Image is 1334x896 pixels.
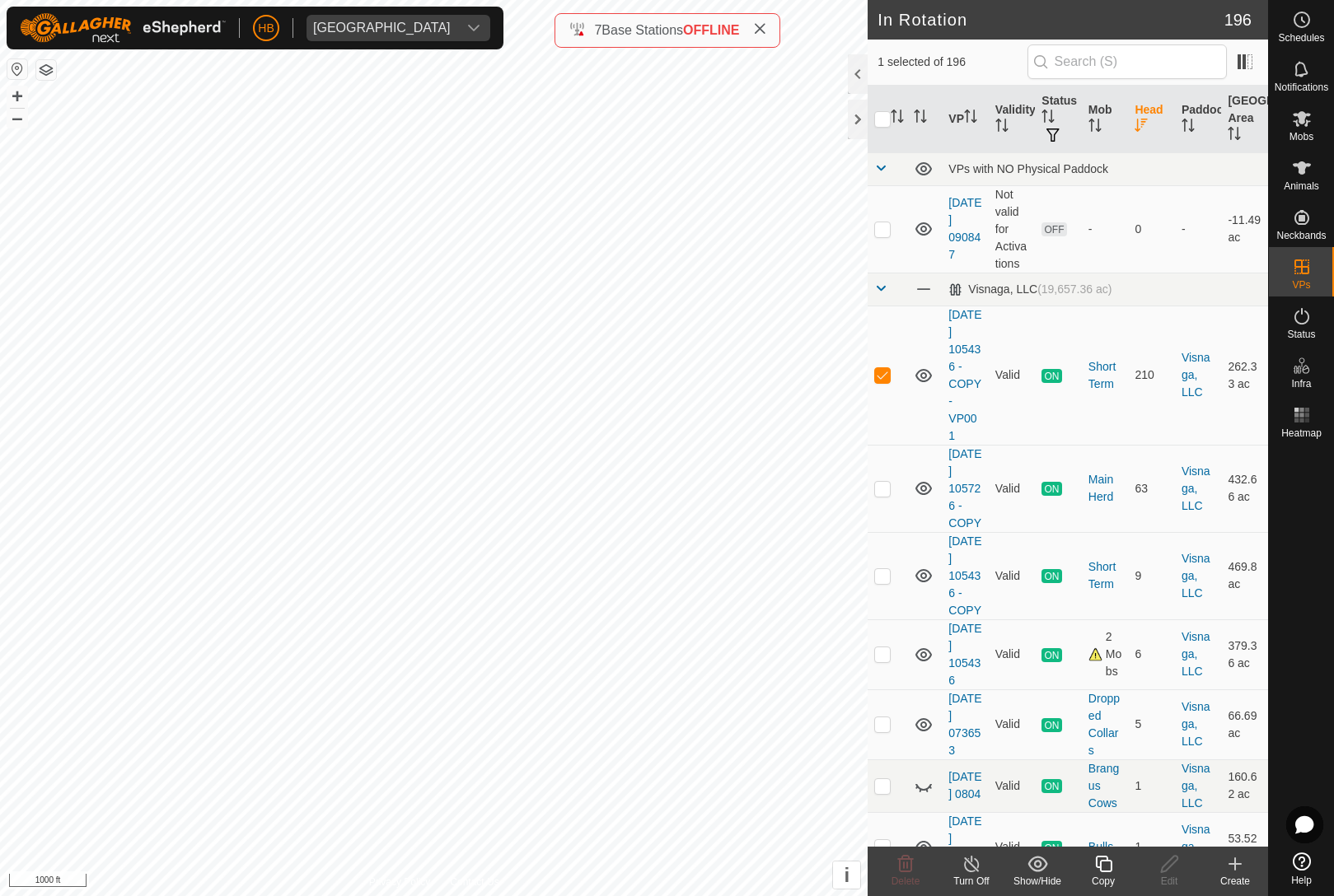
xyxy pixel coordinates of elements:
[1182,823,1210,870] a: Visnaga, LLC
[1128,86,1175,153] th: Head
[1228,129,1241,142] p-sorticon: Activate to sort
[1041,569,1061,583] span: ON
[1221,86,1268,153] th: [GEOGRAPHIC_DATA] Area
[942,86,989,153] th: VP
[1041,222,1066,236] span: OFF
[1287,329,1315,339] span: Status
[1221,619,1268,689] td: 379.36 ac
[948,282,1112,296] div: Visnaga, LLC
[1041,841,1061,855] span: ON
[844,864,850,886] span: i
[594,23,601,37] span: 7
[313,21,451,35] div: [GEOGRAPHIC_DATA]
[1221,185,1268,273] td: -11.49 ac
[1088,760,1122,812] div: Brangus Cows
[1088,838,1122,856] div: Bulls
[1035,86,1082,153] th: Status
[948,196,981,261] a: [DATE] 090847
[7,86,27,106] button: +
[1182,762,1210,810] a: Visnaga, LLC
[1041,779,1061,793] span: ON
[1269,846,1334,892] a: Help
[1128,306,1175,445] td: 210
[1175,86,1222,153] th: Paddock
[1221,759,1268,812] td: 160.62 ac
[1088,221,1122,238] div: -
[1128,619,1175,689] td: 6
[1041,482,1061,496] span: ON
[1221,306,1268,445] td: 262.33 ac
[450,875,498,889] a: Contact Us
[20,13,226,43] img: Gallagher Logo
[1004,874,1070,889] div: Show/Hide
[989,689,1036,759] td: Valid
[1290,132,1313,142] span: Mobs
[1278,33,1324,43] span: Schedules
[1041,648,1061,662] span: ON
[1027,44,1227,79] input: Search (S)
[989,619,1036,689] td: Valid
[1128,812,1175,882] td: 1
[948,534,981,617] a: [DATE] 105436 - COPY
[1221,532,1268,619] td: 469.8 ac
[964,112,977,125] p-sorticon: Activate to sort
[1088,121,1102,134] p-sorticon: Activate to sort
[1070,874,1136,889] div: Copy
[989,86,1036,153] th: Validity
[914,112,927,125] p-sorticon: Activate to sort
[1135,121,1148,134] p-sorticon: Activate to sort
[1041,112,1055,125] p-sorticon: Activate to sort
[1082,86,1129,153] th: Mob
[258,20,274,37] span: HB
[7,59,27,79] button: Reset Map
[989,759,1036,812] td: Valid
[36,60,56,80] button: Map Layers
[1292,280,1310,290] span: VPs
[1182,630,1210,678] a: Visnaga, LLC
[948,447,981,530] a: [DATE] 105726 - COPY
[601,23,683,37] span: Base Stations
[878,10,1224,30] h2: In Rotation
[1088,690,1122,759] div: Dropped Collars
[1041,718,1061,732] span: ON
[1088,628,1122,680] div: 2 Mobs
[989,532,1036,619] td: Valid
[1182,351,1210,399] a: Visnaga, LLC
[989,306,1036,445] td: Valid
[1291,875,1312,885] span: Help
[989,185,1036,273] td: Not valid for Activations
[683,23,739,37] span: OFFLINE
[948,770,981,800] a: [DATE] 0804
[1276,231,1326,240] span: Neckbands
[1128,185,1175,273] td: 0
[1128,689,1175,759] td: 5
[1221,689,1268,759] td: 66.69 ac
[1175,185,1222,273] td: -
[369,875,431,889] a: Privacy Policy
[1088,358,1122,393] div: Short Term
[891,112,904,125] p-sorticon: Activate to sort
[1291,379,1311,389] span: Infra
[948,814,981,880] a: [DATE] 115803
[1182,121,1195,134] p-sorticon: Activate to sort
[1136,874,1202,889] div: Edit
[892,875,920,887] span: Delete
[1202,874,1268,889] div: Create
[948,162,1261,175] div: VPs with NO Physical Paddock
[833,861,860,889] button: i
[989,445,1036,532] td: Valid
[948,692,981,757] a: [DATE] 073653
[878,54,1027,71] span: 1 selected of 196
[1037,282,1112,296] span: (19,657.36 ac)
[1128,532,1175,619] td: 9
[1128,759,1175,812] td: 1
[7,108,27,128] button: –
[1182,552,1210,600] a: Visnaga, LLC
[1281,428,1322,438] span: Heatmap
[989,812,1036,882] td: Valid
[1182,700,1210,748] a: Visnaga, LLC
[1128,445,1175,532] td: 63
[1041,369,1061,383] span: ON
[948,622,981,687] a: [DATE] 105436
[1284,181,1319,191] span: Animals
